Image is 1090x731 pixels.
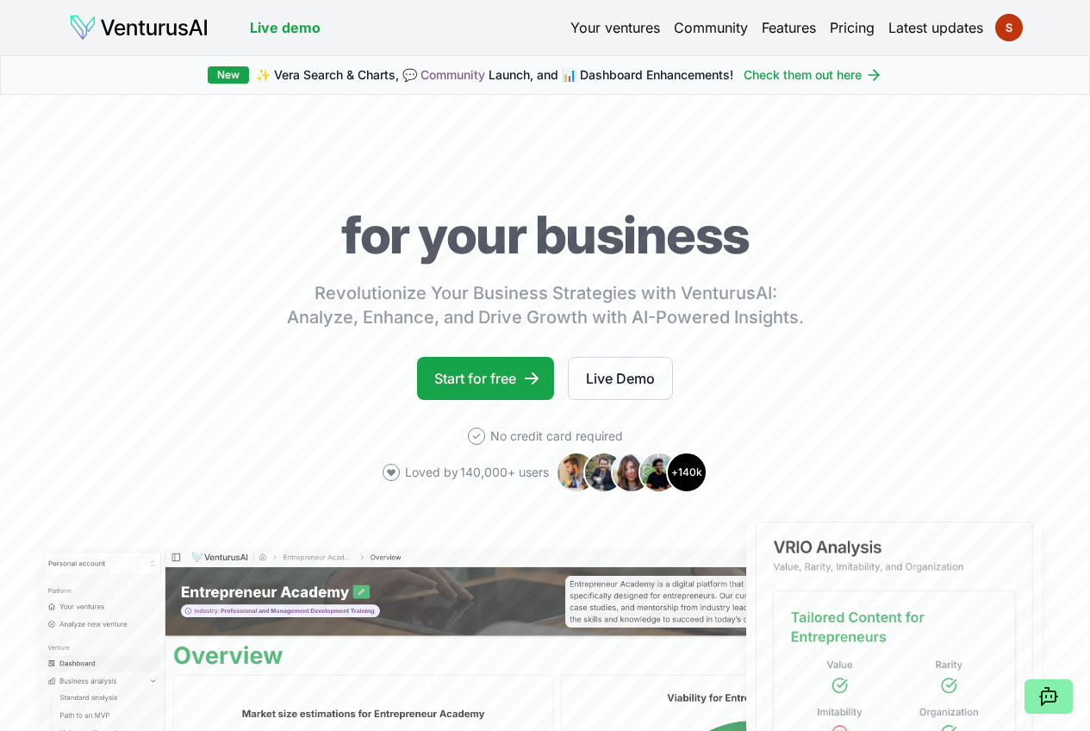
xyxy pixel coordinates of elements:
img: Avatar 1 [556,452,597,493]
img: Avatar 3 [611,452,652,493]
a: Live demo [250,17,321,38]
span: ✨ Vera Search & Charts, 💬 Launch, and 📊 Dashboard Enhancements! [256,66,733,84]
a: Live Demo [568,357,673,400]
img: Avatar 4 [638,452,680,493]
a: Community [674,17,748,38]
a: Start for free [417,357,554,400]
a: Pricing [830,17,875,38]
a: Latest updates [888,17,983,38]
a: Features [762,17,816,38]
a: Check them out here [744,66,882,84]
a: Community [420,67,485,82]
img: logo [69,14,209,41]
a: Your ventures [570,17,660,38]
img: Avatar 2 [583,452,625,493]
div: New [208,66,249,84]
img: ACg8ocJMo5xXVjcb0JV_fFynYRQSxQmaOiuB_OYlmUk-0ZLXtmUCig=s96-c [995,14,1023,41]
